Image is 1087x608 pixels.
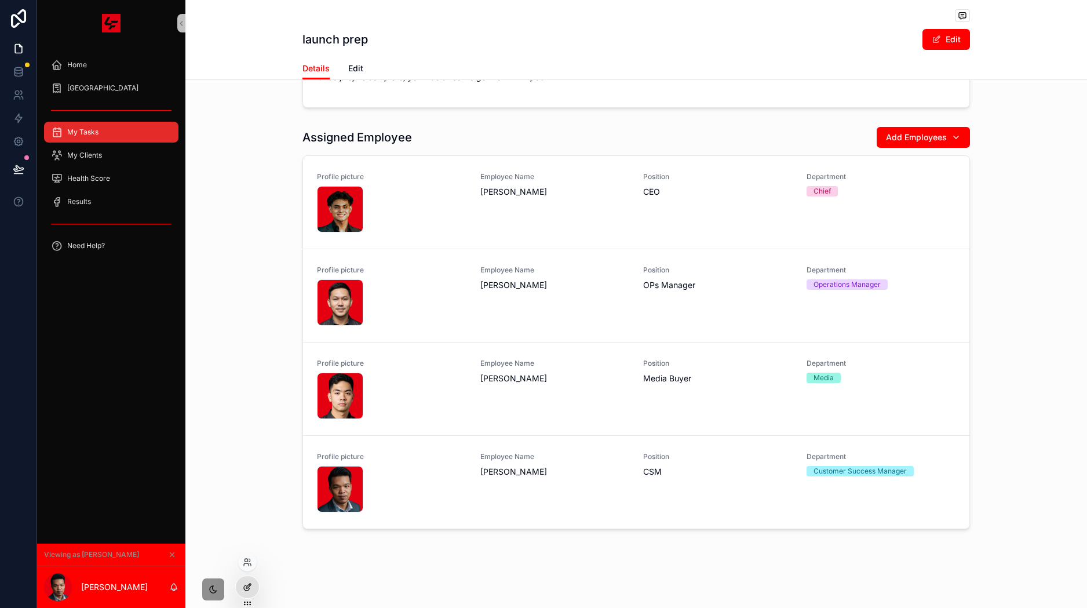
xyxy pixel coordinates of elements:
[480,186,630,198] span: [PERSON_NAME]
[317,452,466,461] span: Profile picture
[877,127,970,148] button: Add Employees
[807,265,956,275] span: Department
[44,235,178,256] a: Need Help?
[102,14,121,32] img: App logo
[886,132,947,143] span: Add Employees
[67,83,138,93] span: [GEOGRAPHIC_DATA]
[67,241,105,250] span: Need Help?
[807,172,956,181] span: Department
[480,466,630,478] span: [PERSON_NAME]
[480,265,630,275] span: Employee Name
[480,373,630,384] span: [PERSON_NAME]
[302,129,412,145] h1: Assigned Employee
[317,265,466,275] span: Profile picture
[67,174,110,183] span: Health Score
[643,359,793,368] span: Position
[67,60,87,70] span: Home
[480,172,630,181] span: Employee Name
[44,78,178,99] a: [GEOGRAPHIC_DATA]
[643,265,793,275] span: Position
[922,29,970,50] button: Edit
[480,279,630,291] span: [PERSON_NAME]
[44,145,178,166] a: My Clients
[480,452,630,461] span: Employee Name
[348,63,363,74] span: Edit
[643,186,793,198] span: CEO
[44,191,178,212] a: Results
[317,359,466,368] span: Profile picture
[480,359,630,368] span: Employee Name
[643,279,793,291] span: OPs Manager
[814,186,831,196] div: Chief
[643,466,793,478] span: CSM
[67,128,99,137] span: My Tasks
[44,54,178,75] a: Home
[44,168,178,189] a: Health Score
[807,452,956,461] span: Department
[317,172,466,181] span: Profile picture
[643,452,793,461] span: Position
[67,197,91,206] span: Results
[44,122,178,143] a: My Tasks
[814,466,907,476] div: Customer Success Manager
[37,46,185,271] div: scrollable content
[81,581,148,593] p: [PERSON_NAME]
[807,359,956,368] span: Department
[643,373,793,384] span: Media Buyer
[348,58,363,81] a: Edit
[302,31,368,48] h1: launch prep
[67,151,102,160] span: My Clients
[302,63,330,74] span: Details
[302,58,330,80] a: Details
[44,550,139,559] span: Viewing as [PERSON_NAME]
[814,279,881,290] div: Operations Manager
[814,373,834,383] div: Media
[643,172,793,181] span: Position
